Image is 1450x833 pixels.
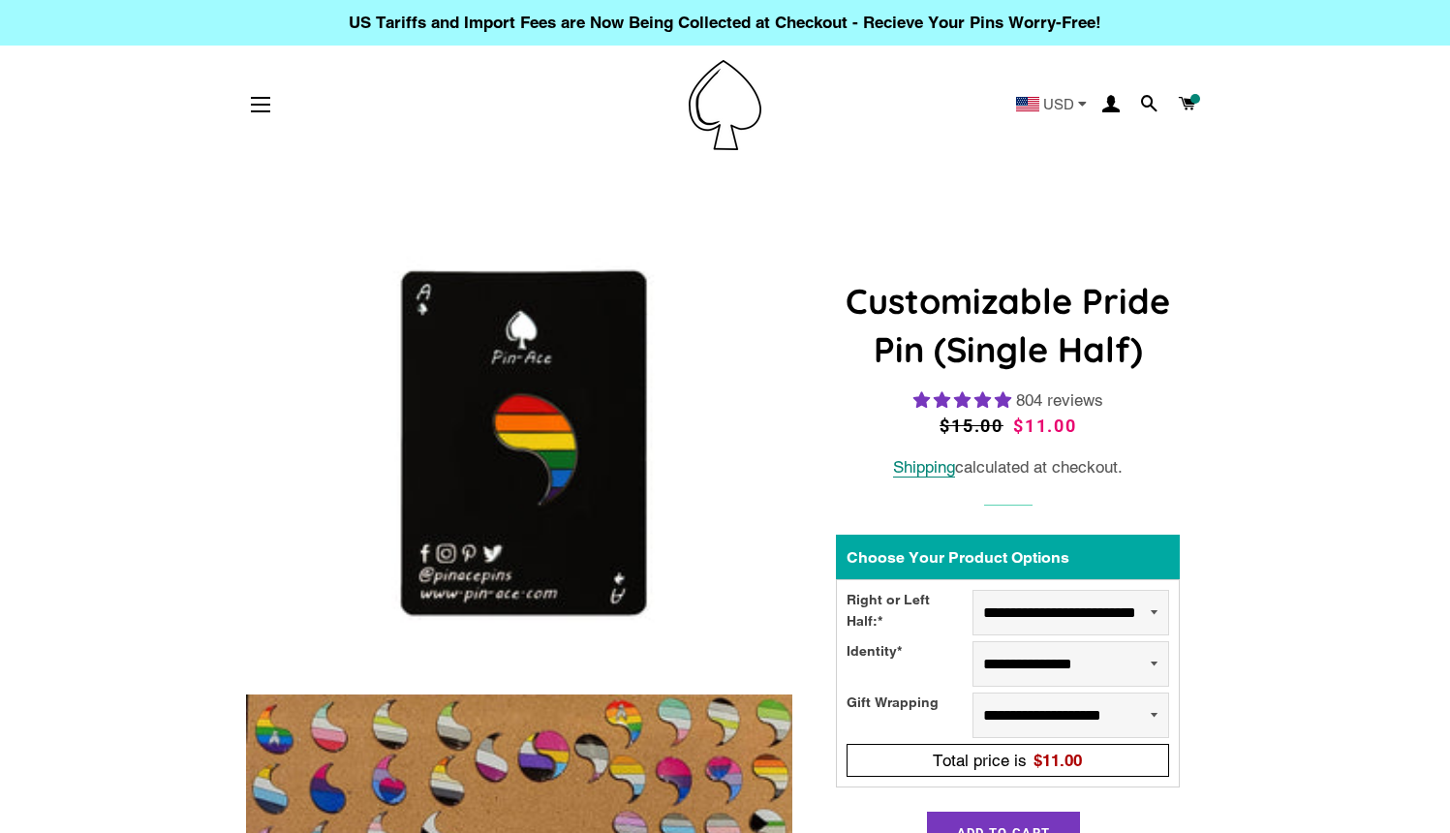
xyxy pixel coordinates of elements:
div: Right or Left Half: [847,590,972,635]
img: Customizable Pride Pin (Single Half) [246,242,793,680]
img: Pin-Ace [689,60,761,150]
select: Identity [972,641,1169,687]
div: Choose Your Product Options [836,535,1180,579]
span: 11.00 [1042,751,1082,770]
span: $11.00 [1013,416,1077,436]
select: Gift Wrapping [972,693,1169,738]
a: Shipping [893,457,955,478]
select: Right or Left Half: [972,590,1169,635]
span: $ [1034,751,1082,770]
div: Identity [847,641,972,687]
h1: Customizable Pride Pin (Single Half) [836,277,1180,375]
span: $15.00 [940,413,1008,440]
div: calculated at checkout. [836,454,1180,480]
span: USD [1043,97,1074,111]
span: 4.83 stars [913,390,1016,410]
div: Gift Wrapping [847,693,972,738]
div: Total price is$11.00 [853,748,1162,774]
span: 804 reviews [1016,390,1103,410]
